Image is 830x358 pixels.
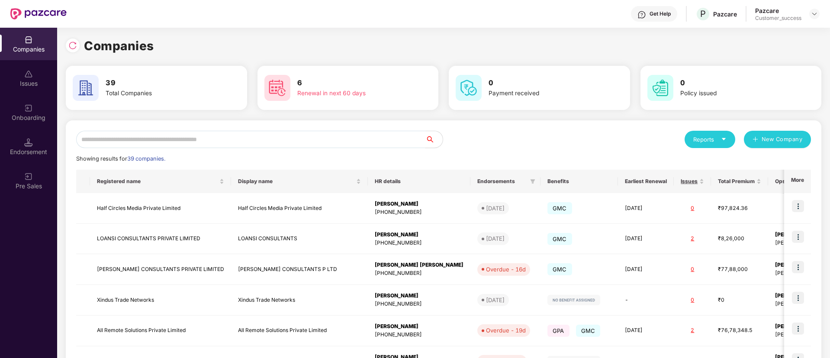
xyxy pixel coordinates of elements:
div: ₹97,824.36 [718,204,761,213]
div: [PHONE_NUMBER] [375,300,463,308]
span: Endorsements [477,178,527,185]
th: Total Premium [711,170,768,193]
td: [PERSON_NAME] CONSULTANTS PRIVATE LIMITED [90,254,231,285]
div: [PERSON_NAME] [375,323,463,331]
div: 0 [681,204,704,213]
td: LOANSI CONSULTANTS [231,224,368,255]
span: GMC [547,202,572,214]
img: svg+xml;base64,PHN2ZyB4bWxucz0iaHR0cDovL3d3dy53My5vcmcvMjAwMC9zdmciIHdpZHRoPSI2MCIgaGVpZ2h0PSI2MC... [647,75,673,101]
span: plus [753,136,758,143]
h3: 0 [680,77,789,89]
img: svg+xml;base64,PHN2ZyBpZD0iRHJvcGRvd24tMzJ4MzIiIHhtbG5zPSJodHRwOi8vd3d3LnczLm9yZy8yMDAwL3N2ZyIgd2... [811,10,818,17]
img: svg+xml;base64,PHN2ZyB3aWR0aD0iMTQuNSIgaGVpZ2h0PSIxNC41IiB2aWV3Qm94PSIwIDAgMTYgMTYiIGZpbGw9Im5vbm... [24,138,33,147]
div: 0 [681,296,704,304]
td: All Remote Solutions Private Limited [90,316,231,346]
div: ₹77,88,000 [718,265,761,274]
span: GMC [547,233,572,245]
td: All Remote Solutions Private Limited [231,316,368,346]
div: ₹0 [718,296,761,304]
img: svg+xml;base64,PHN2ZyBpZD0iQ29tcGFuaWVzIiB4bWxucz0iaHR0cDovL3d3dy53My5vcmcvMjAwMC9zdmciIHdpZHRoPS... [24,35,33,44]
div: ₹8,26,000 [718,235,761,243]
span: filter [528,176,537,187]
div: [PERSON_NAME] [375,292,463,300]
h3: 0 [489,77,598,89]
span: Registered name [97,178,218,185]
div: Overdue - 19d [486,326,526,335]
div: Reports [693,135,727,144]
th: HR details [368,170,470,193]
div: Total Companies [106,89,215,98]
h3: 39 [106,77,215,89]
button: search [425,131,443,148]
div: [PHONE_NUMBER] [375,331,463,339]
button: plusNew Company [744,131,811,148]
span: GPA [547,325,569,337]
td: [DATE] [618,316,674,346]
th: More [784,170,811,193]
img: svg+xml;base64,PHN2ZyB3aWR0aD0iMjAiIGhlaWdodD0iMjAiIHZpZXdCb3g9IjAgMCAyMCAyMCIgZmlsbD0ibm9uZSIgeG... [24,172,33,181]
span: GMC [547,263,572,275]
img: New Pazcare Logo [10,8,67,19]
span: filter [530,179,535,184]
div: [PHONE_NUMBER] [375,239,463,247]
th: Display name [231,170,368,193]
div: 2 [681,235,704,243]
div: Renewal in next 60 days [297,89,406,98]
div: ₹76,78,348.5 [718,326,761,335]
th: Benefits [540,170,618,193]
th: Issues [674,170,711,193]
span: Total Premium [718,178,755,185]
div: [PERSON_NAME] [PERSON_NAME] [375,261,463,269]
div: Pazcare [755,6,801,15]
div: [PHONE_NUMBER] [375,208,463,216]
img: icon [792,261,804,273]
td: - [618,285,674,316]
div: Policy issued [680,89,789,98]
th: Earliest Renewal [618,170,674,193]
span: P [700,9,706,19]
td: LOANSI CONSULTANTS PRIVATE LIMITED [90,224,231,255]
div: [DATE] [486,234,505,243]
td: [DATE] [618,224,674,255]
img: svg+xml;base64,PHN2ZyB4bWxucz0iaHR0cDovL3d3dy53My5vcmcvMjAwMC9zdmciIHdpZHRoPSI2MCIgaGVpZ2h0PSI2MC... [73,75,99,101]
td: Half Circles Media Private Limited [231,193,368,224]
span: New Company [762,135,803,144]
td: [DATE] [618,254,674,285]
div: Customer_success [755,15,801,22]
img: svg+xml;base64,PHN2ZyB4bWxucz0iaHR0cDovL3d3dy53My5vcmcvMjAwMC9zdmciIHdpZHRoPSIxMjIiIGhlaWdodD0iMj... [547,295,600,305]
span: caret-down [721,136,727,142]
span: search [425,136,443,143]
div: 0 [681,265,704,274]
td: Xindus Trade Networks [231,285,368,316]
img: icon [792,323,804,335]
img: svg+xml;base64,PHN2ZyB3aWR0aD0iMjAiIGhlaWdodD0iMjAiIHZpZXdCb3g9IjAgMCAyMCAyMCIgZmlsbD0ibm9uZSIgeG... [24,104,33,113]
td: [DATE] [618,193,674,224]
img: svg+xml;base64,PHN2ZyBpZD0iSGVscC0zMngzMiIgeG1sbnM9Imh0dHA6Ly93d3cudzMub3JnLzIwMDAvc3ZnIiB3aWR0aD... [637,10,646,19]
img: svg+xml;base64,PHN2ZyBpZD0iUmVsb2FkLTMyeDMyIiB4bWxucz0iaHR0cDovL3d3dy53My5vcmcvMjAwMC9zdmciIHdpZH... [68,41,77,50]
span: Issues [681,178,698,185]
td: [PERSON_NAME] CONSULTANTS P LTD [231,254,368,285]
img: svg+xml;base64,PHN2ZyBpZD0iSXNzdWVzX2Rpc2FibGVkIiB4bWxucz0iaHR0cDovL3d3dy53My5vcmcvMjAwMC9zdmciIH... [24,70,33,78]
span: Display name [238,178,354,185]
div: 2 [681,326,704,335]
img: svg+xml;base64,PHN2ZyB4bWxucz0iaHR0cDovL3d3dy53My5vcmcvMjAwMC9zdmciIHdpZHRoPSI2MCIgaGVpZ2h0PSI2MC... [456,75,482,101]
div: Pazcare [713,10,737,18]
img: icon [792,292,804,304]
div: Payment received [489,89,598,98]
th: Registered name [90,170,231,193]
span: GMC [576,325,601,337]
div: [DATE] [486,204,505,213]
span: Showing results for [76,155,165,162]
div: Overdue - 16d [486,265,526,274]
div: [PERSON_NAME] [375,231,463,239]
img: icon [792,231,804,243]
h3: 6 [297,77,406,89]
td: Half Circles Media Private Limited [90,193,231,224]
span: 39 companies. [127,155,165,162]
div: [PERSON_NAME] [375,200,463,208]
img: svg+xml;base64,PHN2ZyB4bWxucz0iaHR0cDovL3d3dy53My5vcmcvMjAwMC9zdmciIHdpZHRoPSI2MCIgaGVpZ2h0PSI2MC... [264,75,290,101]
div: Get Help [650,10,671,17]
h1: Companies [84,36,154,55]
div: [PHONE_NUMBER] [375,269,463,277]
img: icon [792,200,804,212]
